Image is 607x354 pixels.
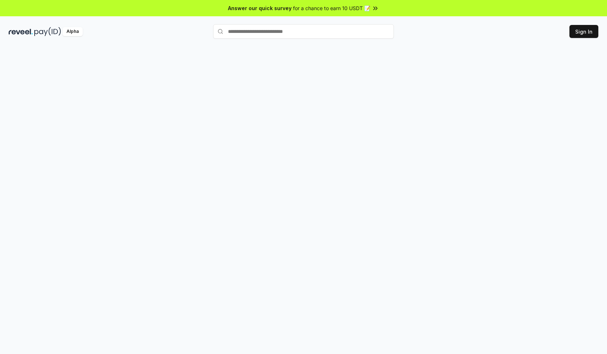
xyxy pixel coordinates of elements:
[569,25,598,38] button: Sign In
[9,27,33,36] img: reveel_dark
[293,4,370,12] span: for a chance to earn 10 USDT 📝
[63,27,83,36] div: Alpha
[228,4,292,12] span: Answer our quick survey
[34,27,61,36] img: pay_id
